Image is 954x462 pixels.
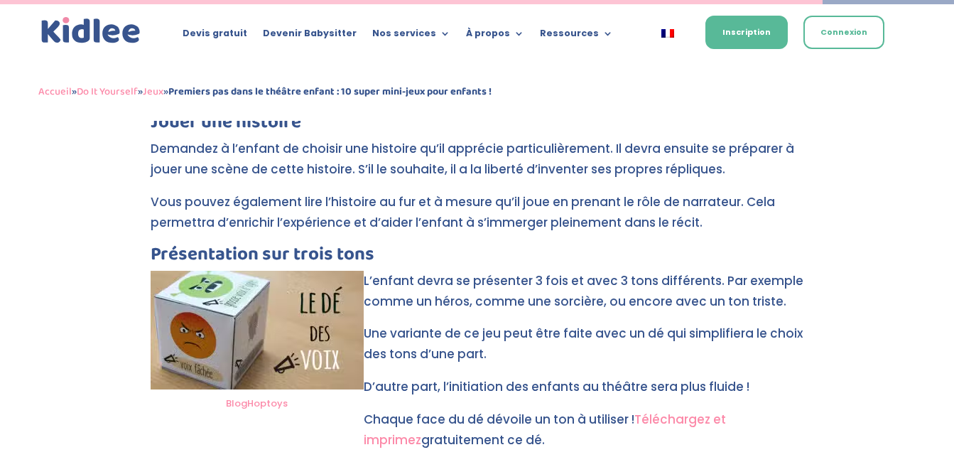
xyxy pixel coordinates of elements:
[226,397,288,410] a: BlogHoptoys
[183,28,247,44] a: Devis gratuit
[143,83,163,100] a: Jeux
[151,139,804,192] p: Demandez à l’enfant de choisir une histoire qu’il apprécie particulièrement. Il devra ensuite se ...
[661,29,674,38] img: Français
[263,28,357,44] a: Devenir Babysitter
[77,83,138,100] a: Do It Yourself
[540,28,613,44] a: Ressources
[168,83,492,100] strong: Premiers pas dans le théâtre enfant : 10 super mini-jeux pour enfants !
[38,83,492,100] span: » » »
[151,271,364,390] img: le dé des voix
[151,377,804,409] p: D’autre part, l’initiation des enfants au théâtre sera plus fluide !
[38,14,143,47] a: Kidlee Logo
[38,83,72,100] a: Accueil
[151,323,804,377] p: Une variante de ce jeu peut être faite avec un dé qui simplifiera le choix des tons d’une part.
[38,14,143,47] img: logo_kidlee_bleu
[705,16,788,49] a: Inscription
[151,245,804,271] h3: Présentation sur trois tons
[372,28,450,44] a: Nos services
[151,192,804,245] p: Vous pouvez également lire l’histoire au fur et à mesure qu’il joue en prenant le rôle de narrate...
[151,113,804,139] h3: Jouer une histoire
[803,16,884,49] a: Connexion
[151,271,804,324] p: L’enfant devra se présenter 3 fois et avec 3 tons différents. Par exemple comme un héros, comme u...
[466,28,524,44] a: À propos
